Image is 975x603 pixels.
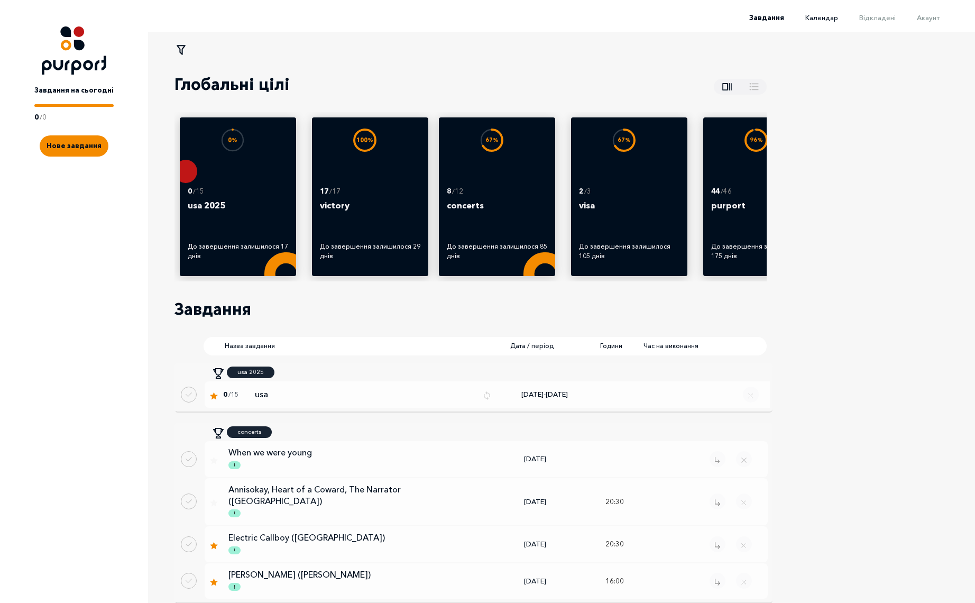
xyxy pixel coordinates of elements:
[174,297,251,321] p: Завдання
[225,341,479,351] span: Назва завдання
[447,186,451,197] p: 8
[34,75,114,122] a: Завдання на сьогодні0/0
[174,72,290,96] p: Глобальні цілі
[329,186,341,197] p: / 17
[736,536,752,552] button: Close popup
[711,242,812,261] div: До завершення залишилося 175 днів
[584,186,591,197] p: / 3
[750,136,763,143] text: 96 %
[188,242,288,261] div: До завершення залишилося 17 днів
[218,569,482,593] a: [PERSON_NAME] ([PERSON_NAME])!
[218,532,482,556] a: Electric Callboy ([GEOGRAPHIC_DATA])!
[181,536,197,552] button: Done task
[40,135,108,157] button: Create new task
[485,136,499,143] text: 67 %
[228,569,466,580] p: [PERSON_NAME] ([PERSON_NAME])
[188,125,288,267] a: 0%0 /15usa 2025До завершення залишилося 17 днів
[714,79,767,95] button: Show all goals
[181,451,197,467] button: Done task
[193,186,204,197] p: / 15
[859,13,896,22] span: Відкладені
[42,112,47,123] p: 0
[320,125,420,267] a: 100%17 /17victoryДо завершення залишилося 29 днів
[588,539,641,550] div: 20:30
[510,341,563,351] span: Дата / період
[710,451,725,467] button: Remove task
[743,387,759,403] button: Remove regular task
[234,583,235,591] p: !
[188,186,192,197] p: 0
[710,536,725,552] button: Remove task
[181,494,197,509] button: Done task
[917,13,940,22] span: Акаунт
[47,141,102,150] span: Нове завдання
[838,13,896,22] a: Відкладені
[721,186,732,197] p: / 46
[588,576,641,587] div: 16:00
[643,341,698,351] span: Час на виконання
[579,186,583,197] p: 2
[40,112,42,123] p: /
[227,426,272,438] a: concerts
[320,186,328,197] p: 17
[749,13,784,22] span: Завдання
[711,186,720,197] p: 44
[579,125,679,267] a: 67%2 /3visaДо завершення залишилося 105 днів
[218,483,482,520] a: Annisokay, Heart of a Coward, The Narrator ([GEOGRAPHIC_DATA])!
[227,367,274,378] a: usa 2025
[710,494,725,509] button: Remove task
[218,446,482,471] a: When we were young!
[600,341,622,351] span: Години
[228,483,466,507] p: Annisokay, Heart of a Coward, The Narrator ([GEOGRAPHIC_DATA])
[736,494,752,509] button: Close popup
[447,242,547,261] div: До завершення залишилося 85 днів
[255,388,474,401] p: usa
[181,387,197,403] button: Done regular task
[447,199,547,225] p: concerts
[234,462,235,469] p: !
[736,451,752,467] button: Close popup
[447,125,547,267] a: 67%8 /12concertsДо завершення залишилося 85 днів
[482,539,588,550] div: [DATE]
[588,497,641,507] div: 20:30
[784,13,838,22] a: Календар
[482,391,492,400] img: Repeat icon
[188,199,288,225] p: usa 2025
[736,573,752,589] button: Close popup
[320,242,420,261] div: До завершення залишилося 29 днів
[34,85,114,96] p: Завдання на сьогодні
[237,368,264,377] p: usa 2025
[228,446,466,458] p: When we were young
[320,199,420,225] p: victory
[356,136,373,143] text: 100 %
[482,497,588,507] div: [DATE]
[805,13,838,22] span: Календар
[482,454,588,464] div: [DATE]
[234,547,235,554] p: !
[228,532,466,543] p: Electric Callboy ([GEOGRAPHIC_DATA])
[452,186,463,197] p: / 12
[250,388,492,401] a: usaRepeat icon
[223,390,227,399] span: 0
[482,576,588,587] div: [DATE]
[34,112,39,123] p: 0
[579,242,679,261] div: До завершення залишилося 105 днів
[42,26,106,75] img: Logo icon
[579,199,679,225] p: visa
[711,125,812,267] a: 96%44 /46purportДо завершення залишилося 175 днів
[728,13,784,22] a: Завдання
[896,13,940,22] a: Акаунт
[237,427,261,436] p: concerts
[228,136,237,143] text: 0 %
[181,573,197,589] button: Done task
[40,122,108,157] a: Create new task
[618,136,631,143] text: 67 %
[711,199,812,225] p: purport
[492,389,597,400] div: [DATE] - [DATE]
[228,390,238,399] span: / 15
[234,510,235,517] p: !
[710,573,725,589] button: Remove task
